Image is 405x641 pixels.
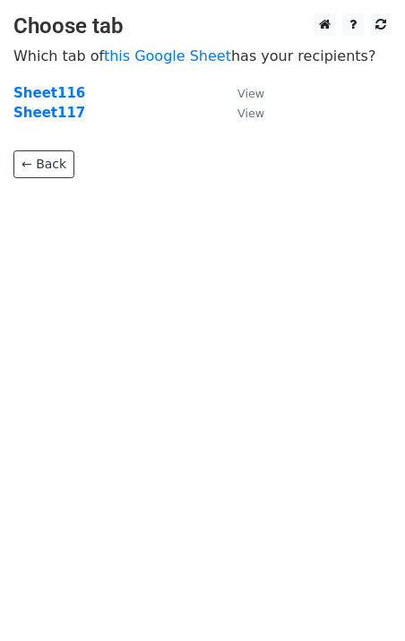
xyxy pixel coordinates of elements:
[13,13,392,39] h3: Choose tab
[13,47,392,65] p: Which tab of has your recipients?
[13,105,85,121] a: Sheet117
[104,47,231,64] a: this Google Sheet
[13,150,74,178] a: ← Back
[220,105,264,121] a: View
[13,85,85,101] a: Sheet116
[237,87,264,100] small: View
[237,107,264,120] small: View
[220,85,264,101] a: View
